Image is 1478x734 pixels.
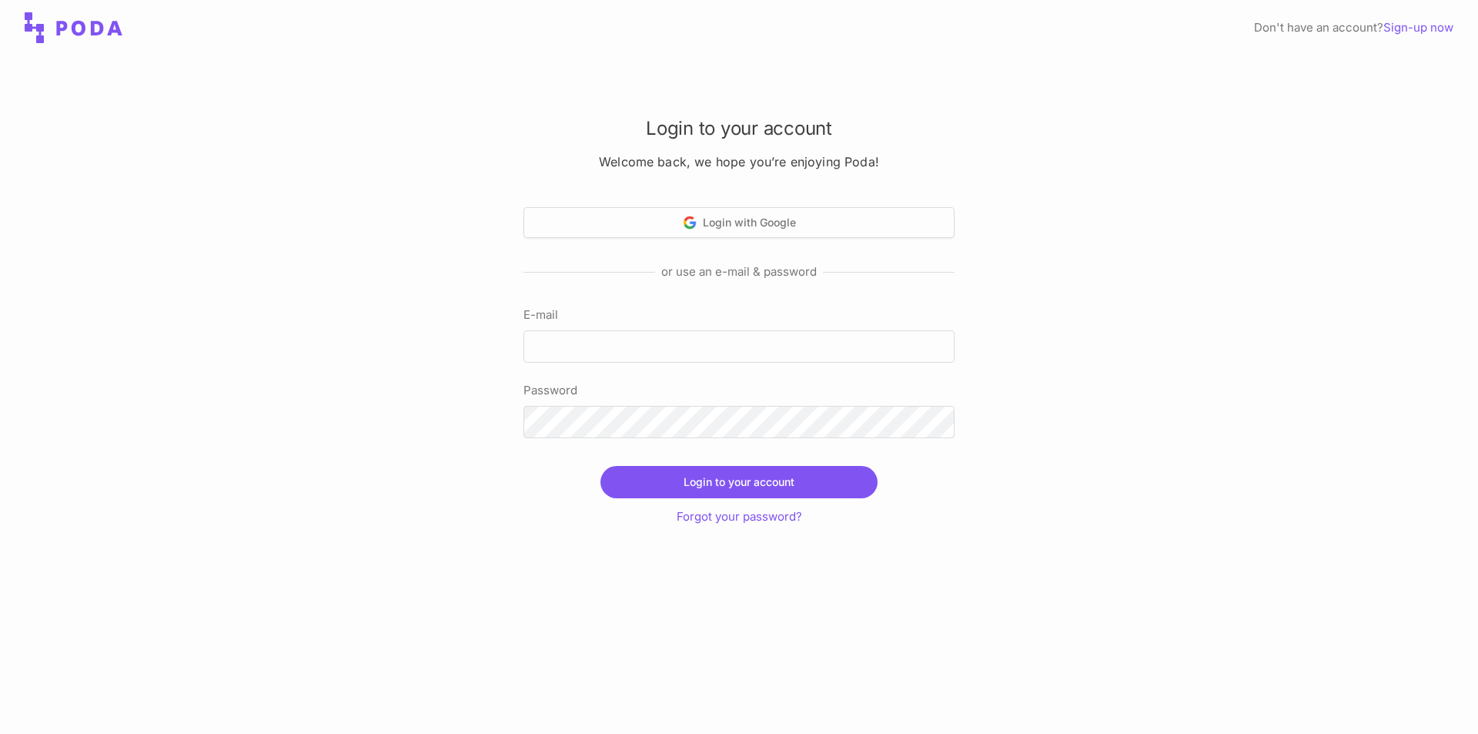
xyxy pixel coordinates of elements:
button: Login with Google [523,207,955,238]
span: or use an e-mail & password [655,263,823,281]
label: E-mail [523,306,955,324]
h2: Login to your account [523,116,955,142]
a: Forgot your password? [677,509,802,524]
div: Don't have an account? [1254,18,1453,37]
label: Password [523,381,955,400]
img: Google logo [683,216,697,230]
a: Sign-up now [1383,20,1453,35]
h3: Welcome back, we hope you’re enjoying Poda! [523,154,955,170]
button: Login to your account [600,466,878,498]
